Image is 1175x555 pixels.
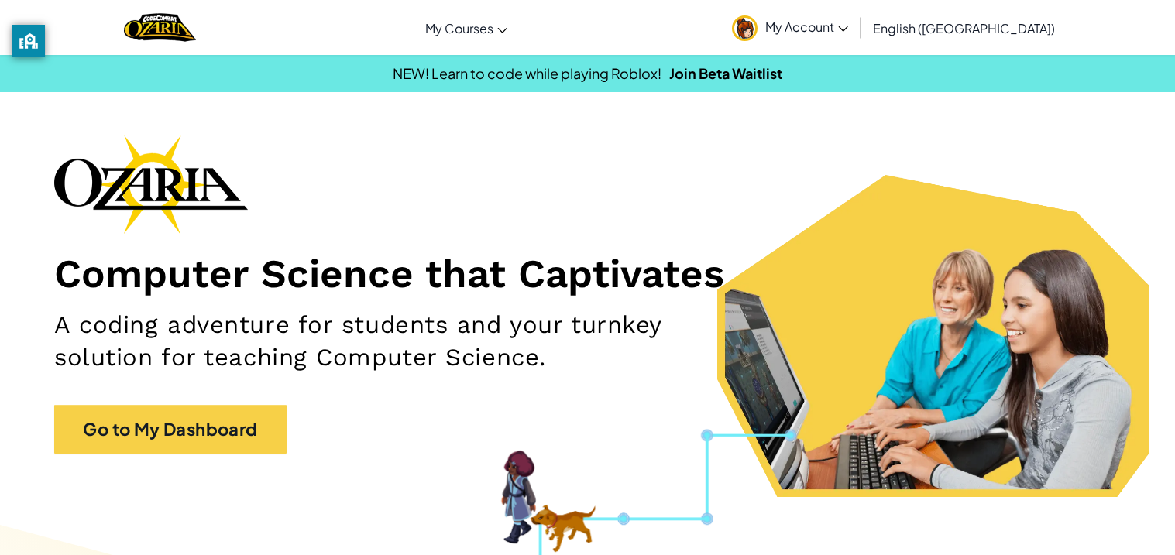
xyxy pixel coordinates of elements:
[54,405,287,454] a: Go to My Dashboard
[669,64,782,82] a: Join Beta Waitlist
[865,7,1063,49] a: English ([GEOGRAPHIC_DATA])
[54,135,248,234] img: Ozaria branding logo
[393,64,661,82] span: NEW! Learn to code while playing Roblox!
[732,15,758,41] img: avatar
[724,3,856,52] a: My Account
[124,12,196,43] img: Home
[124,12,196,43] a: Ozaria by CodeCombat logo
[765,19,848,35] span: My Account
[54,309,769,374] h2: A coding adventure for students and your turnkey solution for teaching Computer Science.
[425,20,493,36] span: My Courses
[417,7,515,49] a: My Courses
[12,25,45,57] button: privacy banner
[873,20,1055,36] span: English ([GEOGRAPHIC_DATA])
[54,249,1121,297] h1: Computer Science that Captivates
